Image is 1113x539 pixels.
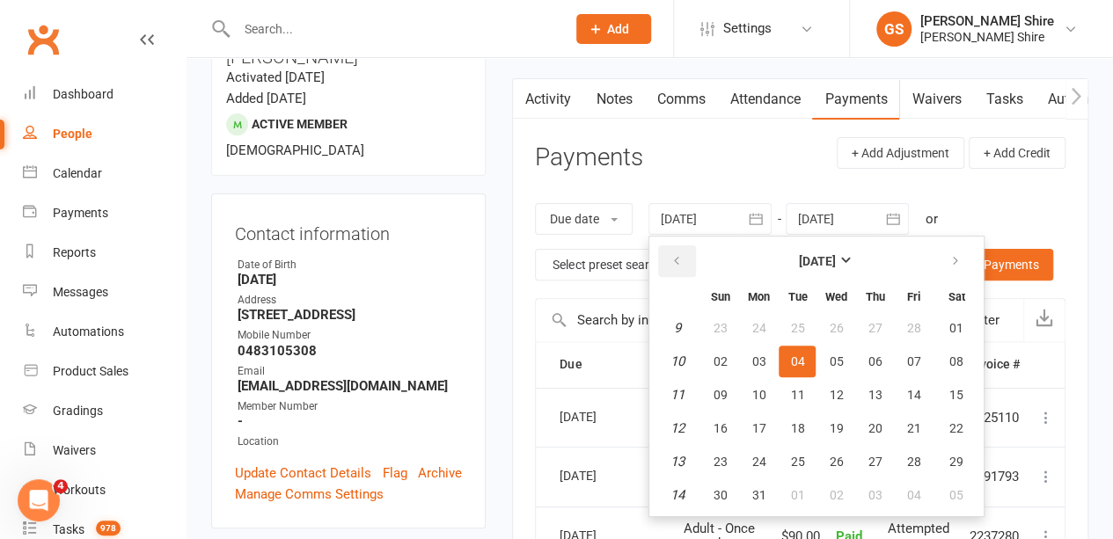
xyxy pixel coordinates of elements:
[895,379,932,411] button: 14
[226,91,306,106] time: Added [DATE]
[235,217,462,244] h3: Contact information
[865,290,884,303] small: Thursday
[740,346,777,377] button: 03
[670,387,685,403] em: 11
[23,154,186,193] a: Calendar
[790,354,804,368] span: 04
[23,75,186,114] a: Dashboard
[748,290,770,303] small: Monday
[949,455,963,469] span: 29
[906,354,920,368] span: 07
[962,388,1028,448] td: 8125110
[23,391,186,431] a: Gradings
[53,364,128,378] div: Product Sales
[53,522,84,536] div: Tasks
[238,398,462,415] div: Member Number
[934,446,978,477] button: 29
[701,312,738,344] button: 23
[710,290,729,303] small: Sunday
[751,321,765,335] span: 24
[856,479,893,511] button: 03
[535,144,642,171] h3: Payments
[23,352,186,391] a: Product Sales
[701,346,738,377] button: 02
[96,521,121,535] span: 978
[713,455,727,469] span: 23
[713,354,727,368] span: 02
[969,137,1065,169] button: + Add Credit
[779,412,816,444] button: 18
[53,245,96,259] div: Reports
[53,127,92,141] div: People
[934,479,978,511] button: 05
[934,346,978,377] button: 08
[701,379,738,411] button: 09
[23,193,186,233] a: Payments
[790,421,804,435] span: 18
[906,488,920,502] span: 04
[779,346,816,377] button: 04
[235,463,371,484] a: Update Contact Details
[560,462,641,489] div: [DATE]
[238,292,462,309] div: Address
[856,312,893,344] button: 27
[536,299,936,341] input: Search by invoice number
[868,455,882,469] span: 27
[740,412,777,444] button: 17
[906,388,920,402] span: 14
[779,446,816,477] button: 25
[817,479,854,511] button: 02
[670,353,685,369] em: 10
[23,470,186,510] a: Workouts
[837,137,964,169] button: + Add Adjustment
[817,412,854,444] button: 19
[53,206,108,220] div: Payments
[920,13,1054,29] div: [PERSON_NAME] Shire
[740,479,777,511] button: 31
[583,79,644,120] a: Notes
[817,379,854,411] button: 12
[817,346,854,377] button: 05
[751,388,765,402] span: 10
[829,388,843,402] span: 12
[418,463,462,484] a: Archive
[829,421,843,435] span: 19
[23,233,186,273] a: Reports
[899,79,973,120] a: Waivers
[751,455,765,469] span: 24
[54,479,68,493] span: 4
[798,254,835,268] strong: [DATE]
[713,321,727,335] span: 23
[607,22,629,36] span: Add
[829,455,843,469] span: 26
[895,312,932,344] button: 28
[856,379,893,411] button: 13
[790,455,804,469] span: 25
[740,446,777,477] button: 24
[235,484,384,505] a: Manage Comms Settings
[779,479,816,511] button: 01
[829,354,843,368] span: 05
[238,272,462,288] strong: [DATE]
[812,79,899,120] a: Payments
[238,433,462,450] div: Location
[895,479,932,511] button: 04
[949,488,963,502] span: 05
[231,17,554,41] input: Search...
[948,290,964,303] small: Saturday
[856,412,893,444] button: 20
[934,412,978,444] button: 22
[929,249,1053,280] a: Family Payments
[895,346,932,377] button: 07
[868,421,882,435] span: 20
[23,273,186,312] a: Messages
[535,203,633,235] button: Due date
[701,412,738,444] button: 16
[962,447,1028,506] td: 3691793
[53,404,103,418] div: Gradings
[856,446,893,477] button: 27
[751,488,765,502] span: 31
[949,354,963,368] span: 08
[53,324,124,339] div: Automations
[644,79,717,120] a: Comms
